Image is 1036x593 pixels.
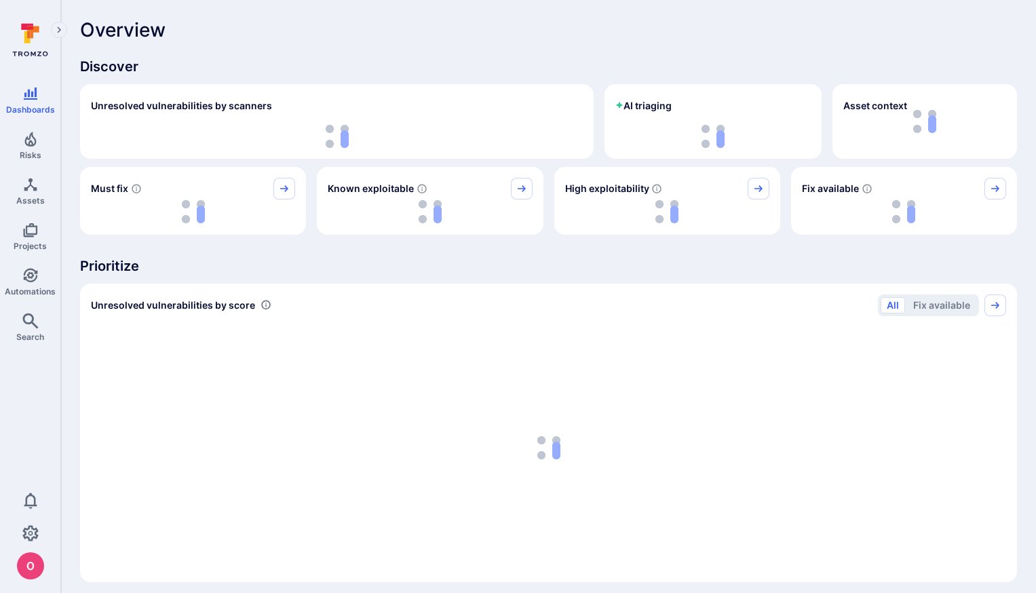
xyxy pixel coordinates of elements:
span: Fix available [802,182,859,195]
span: Automations [5,286,56,296]
span: Assets [16,195,45,206]
span: High exploitability [565,182,649,195]
div: Fix available [791,167,1017,235]
img: Loading... [419,200,442,223]
div: oleg malkov [17,552,44,579]
h2: AI triaging [615,99,672,113]
span: Projects [14,241,47,251]
button: Expand navigation menu [51,22,67,38]
span: Risks [20,150,41,160]
span: Known exploitable [328,182,414,195]
img: Loading... [655,200,678,223]
svg: Risk score >=40 , missed SLA [131,183,142,194]
img: Loading... [182,200,205,223]
svg: Vulnerabilities with fix available [862,183,872,194]
div: loading spinner [91,125,583,148]
div: Number of vulnerabilities in status 'Open' 'Triaged' and 'In process' grouped by score [261,298,271,312]
svg: Confirmed exploitable by KEV [417,183,427,194]
img: Loading... [326,125,349,148]
svg: EPSS score ≥ 0.7 [651,183,662,194]
span: Overview [80,19,166,41]
div: Must fix [80,167,306,235]
div: loading spinner [802,199,1006,224]
span: Prioritize [80,256,1017,275]
div: loading spinner [565,199,769,224]
button: All [881,297,905,313]
span: Unresolved vulnerabilities by score [91,299,255,312]
div: loading spinner [615,125,811,148]
i: Expand navigation menu [54,24,64,36]
img: ACg8ocJcCe-YbLxGm5tc0PuNRxmgP8aEm0RBXn6duO8aeMVK9zjHhw=s96-c [17,552,44,579]
div: loading spinner [91,324,1006,571]
h2: Unresolved vulnerabilities by scanners [91,99,272,113]
span: Asset context [843,99,907,113]
span: Discover [80,57,1017,76]
img: Loading... [892,200,915,223]
span: Search [16,332,44,342]
div: High exploitability [554,167,780,235]
div: Known exploitable [317,167,543,235]
span: Must fix [91,182,128,195]
img: Loading... [537,436,560,459]
div: loading spinner [328,199,532,224]
span: Dashboards [6,104,55,115]
img: Loading... [702,125,725,148]
button: Fix available [907,297,976,313]
div: loading spinner [91,199,295,224]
